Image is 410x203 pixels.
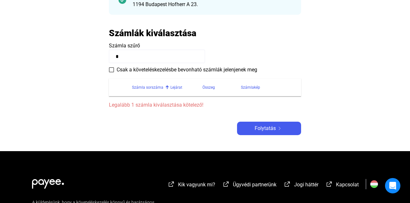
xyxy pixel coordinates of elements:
[178,182,215,188] span: Kik vagyunk mi?
[385,178,400,193] div: Open Intercom Messenger
[32,175,64,189] img: white-payee-white-dot.svg
[117,66,257,74] span: Csak a követeléskezelésbe bevonható számlák jelenjenek meg
[237,122,301,135] button: Folytatásarrow-right-white
[109,101,301,109] span: Legalább 1 számla kiválasztása kötelező!
[222,183,276,189] a: external-link-whiteÜgyvédi partnerünk
[132,84,163,91] div: Számla sorszáma
[241,84,293,91] div: Számlakép
[170,84,182,91] div: Lejárat
[255,125,276,132] span: Folytatás
[168,183,215,189] a: external-link-whiteKik vagyunk mi?
[222,181,230,187] img: external-link-white
[325,181,333,187] img: external-link-white
[202,84,215,91] div: Összeg
[109,43,140,49] span: Számla szűrő
[170,84,202,91] div: Lejárat
[202,84,241,91] div: Összeg
[336,182,359,188] span: Kapcsolat
[168,181,175,187] img: external-link-white
[283,183,318,189] a: external-link-whiteJogi háttér
[294,182,318,188] span: Jogi háttér
[370,180,378,188] img: HU.svg
[233,182,276,188] span: Ügyvédi partnerünk
[325,183,359,189] a: external-link-whiteKapcsolat
[133,1,291,8] div: 1194 Budapest Hofherr A 23.
[241,84,260,91] div: Számlakép
[283,181,291,187] img: external-link-white
[109,28,196,39] h2: Számlák kiválasztása
[276,127,283,130] img: arrow-right-white
[132,84,170,91] div: Számla sorszáma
